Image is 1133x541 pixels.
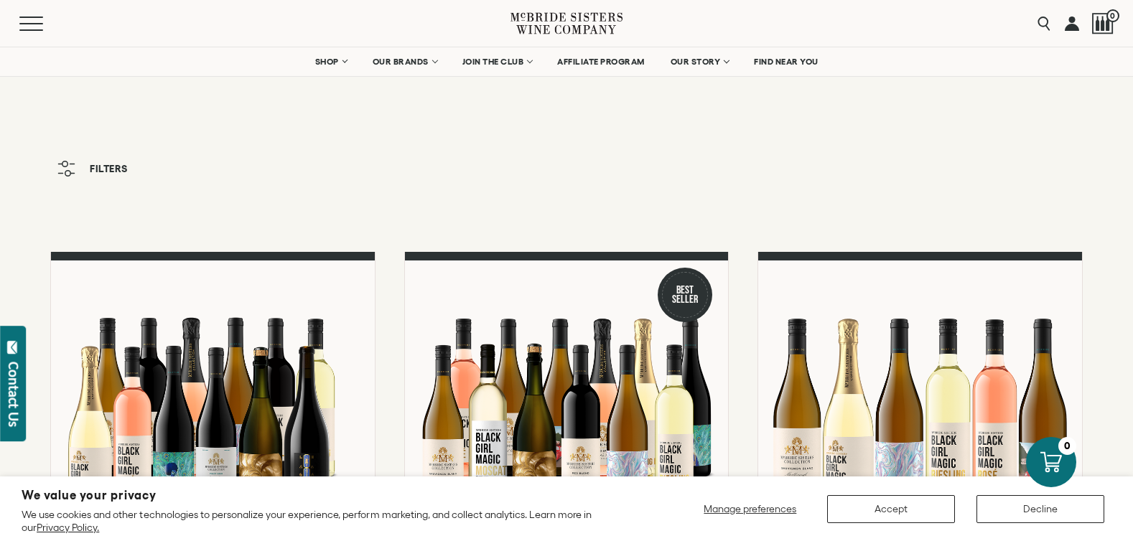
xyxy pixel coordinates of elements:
span: FIND NEAR YOU [754,57,819,67]
span: Filters [90,164,128,174]
span: Manage preferences [704,503,796,514]
a: OUR STORY [661,47,738,76]
span: OUR BRANDS [373,57,429,67]
button: Decline [976,495,1104,523]
a: FIND NEAR YOU [745,47,828,76]
button: Manage preferences [695,495,806,523]
button: Mobile Menu Trigger [19,17,71,31]
a: Privacy Policy. [37,522,99,533]
button: Accept [827,495,955,523]
h2: We value your privacy [22,489,640,502]
a: SHOP [306,47,356,76]
div: Contact Us [6,362,21,427]
div: 0 [1058,437,1076,455]
span: 0 [1106,9,1119,22]
span: AFFILIATE PROGRAM [557,57,645,67]
span: OUR STORY [671,57,721,67]
span: SHOP [315,57,340,67]
a: JOIN THE CLUB [453,47,541,76]
button: Filters [50,154,135,184]
span: JOIN THE CLUB [462,57,524,67]
a: AFFILIATE PROGRAM [548,47,654,76]
a: OUR BRANDS [363,47,446,76]
p: We use cookies and other technologies to personalize your experience, perform marketing, and coll... [22,508,640,534]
